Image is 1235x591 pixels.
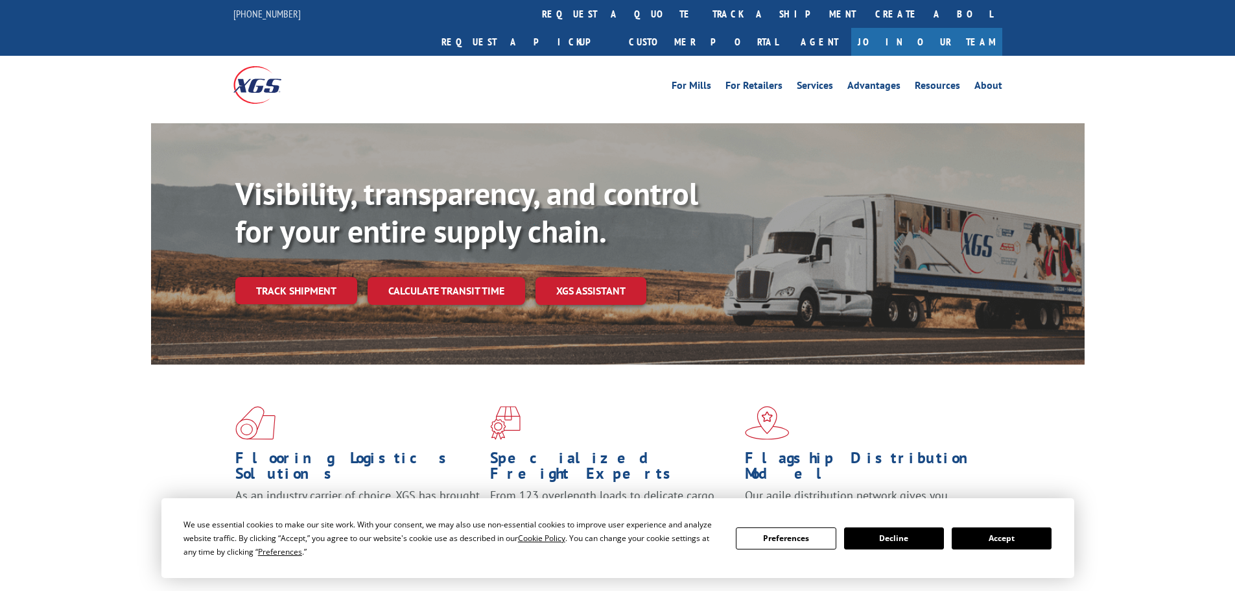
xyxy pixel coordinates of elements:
[235,450,480,488] h1: Flooring Logistics Solutions
[432,28,619,56] a: Request a pickup
[235,277,357,304] a: Track shipment
[490,488,735,546] p: From 123 overlength loads to delicate cargo, our experienced staff knows the best way to move you...
[490,406,521,440] img: xgs-icon-focused-on-flooring-red
[233,7,301,20] a: [PHONE_NUMBER]
[235,173,698,251] b: Visibility, transparency, and control for your entire supply chain.
[851,28,1002,56] a: Join Our Team
[535,277,646,305] a: XGS ASSISTANT
[235,488,480,534] span: As an industry carrier of choice, XGS has brought innovation and dedication to flooring logistics...
[974,80,1002,95] a: About
[725,80,782,95] a: For Retailers
[258,546,302,557] span: Preferences
[788,28,851,56] a: Agent
[797,80,833,95] a: Services
[161,498,1074,578] div: Cookie Consent Prompt
[235,406,276,440] img: xgs-icon-total-supply-chain-intelligence-red
[518,533,565,544] span: Cookie Policy
[736,527,836,549] button: Preferences
[619,28,788,56] a: Customer Portal
[672,80,711,95] a: For Mills
[952,527,1052,549] button: Accept
[847,80,900,95] a: Advantages
[745,450,990,488] h1: Flagship Distribution Model
[915,80,960,95] a: Resources
[368,277,525,305] a: Calculate transit time
[745,488,983,518] span: Our agile distribution network gives you nationwide inventory management on demand.
[183,518,720,559] div: We use essential cookies to make our site work. With your consent, we may also use non-essential ...
[844,527,944,549] button: Decline
[745,406,790,440] img: xgs-icon-flagship-distribution-model-red
[490,450,735,488] h1: Specialized Freight Experts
